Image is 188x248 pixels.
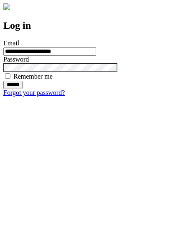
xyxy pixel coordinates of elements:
label: Remember me [13,73,53,80]
a: Forgot your password? [3,89,65,96]
label: Email [3,40,19,47]
img: logo-4e3dc11c47720685a147b03b5a06dd966a58ff35d612b21f08c02c0306f2b779.png [3,3,10,10]
label: Password [3,56,29,63]
h2: Log in [3,20,185,31]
